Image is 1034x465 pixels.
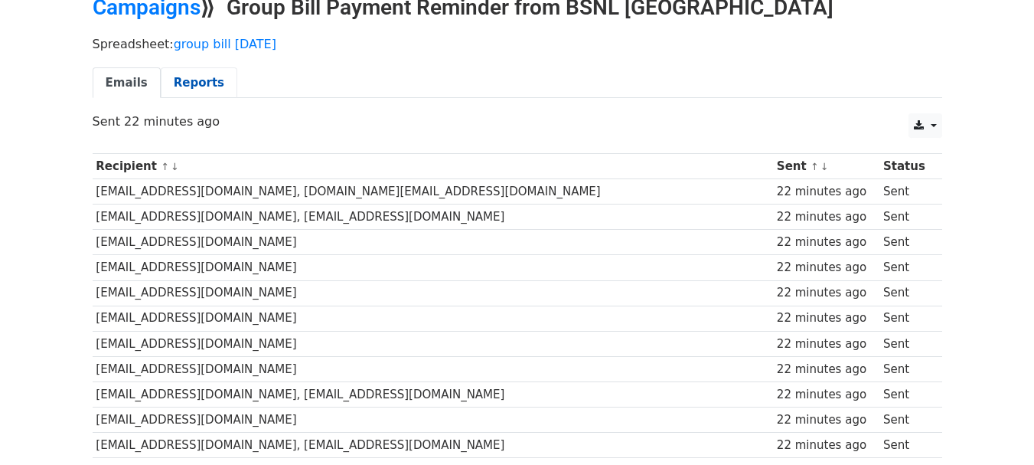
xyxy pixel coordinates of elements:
[93,154,774,179] th: Recipient
[93,67,161,99] a: Emails
[161,161,169,172] a: ↑
[777,386,876,404] div: 22 minutes ago
[879,306,934,331] td: Sent
[93,306,774,331] td: [EMAIL_ADDRESS][DOMAIN_NAME]
[161,67,237,99] a: Reports
[93,255,774,280] td: [EMAIL_ADDRESS][DOMAIN_NAME]
[93,433,774,458] td: [EMAIL_ADDRESS][DOMAIN_NAME], [EMAIL_ADDRESS][DOMAIN_NAME]
[93,205,774,230] td: [EMAIL_ADDRESS][DOMAIN_NAME], [EMAIL_ADDRESS][DOMAIN_NAME]
[879,356,934,381] td: Sent
[879,331,934,356] td: Sent
[879,408,934,433] td: Sent
[773,154,879,179] th: Sent
[879,179,934,205] td: Sent
[93,356,774,381] td: [EMAIL_ADDRESS][DOMAIN_NAME]
[777,361,876,378] div: 22 minutes ago
[93,179,774,205] td: [EMAIL_ADDRESS][DOMAIN_NAME], [DOMAIN_NAME][EMAIL_ADDRESS][DOMAIN_NAME]
[93,280,774,306] td: [EMAIL_ADDRESS][DOMAIN_NAME]
[879,280,934,306] td: Sent
[777,284,876,302] div: 22 minutes ago
[93,408,774,433] td: [EMAIL_ADDRESS][DOMAIN_NAME]
[777,208,876,226] div: 22 minutes ago
[93,230,774,255] td: [EMAIL_ADDRESS][DOMAIN_NAME]
[777,183,876,201] div: 22 minutes ago
[957,391,1034,465] iframe: Chat Widget
[879,433,934,458] td: Sent
[93,36,942,52] p: Spreadsheet:
[879,230,934,255] td: Sent
[777,259,876,277] div: 22 minutes ago
[171,161,179,172] a: ↓
[879,205,934,230] td: Sent
[777,437,876,454] div: 22 minutes ago
[879,154,934,179] th: Status
[811,161,819,172] a: ↑
[777,411,876,429] div: 22 minutes ago
[93,113,942,129] p: Sent 22 minutes ago
[879,255,934,280] td: Sent
[777,309,876,327] div: 22 minutes ago
[777,336,876,353] div: 22 minutes ago
[93,331,774,356] td: [EMAIL_ADDRESS][DOMAIN_NAME]
[879,381,934,407] td: Sent
[777,234,876,251] div: 22 minutes ago
[174,37,276,51] a: group bill [DATE]
[820,161,829,172] a: ↓
[93,381,774,407] td: [EMAIL_ADDRESS][DOMAIN_NAME], [EMAIL_ADDRESS][DOMAIN_NAME]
